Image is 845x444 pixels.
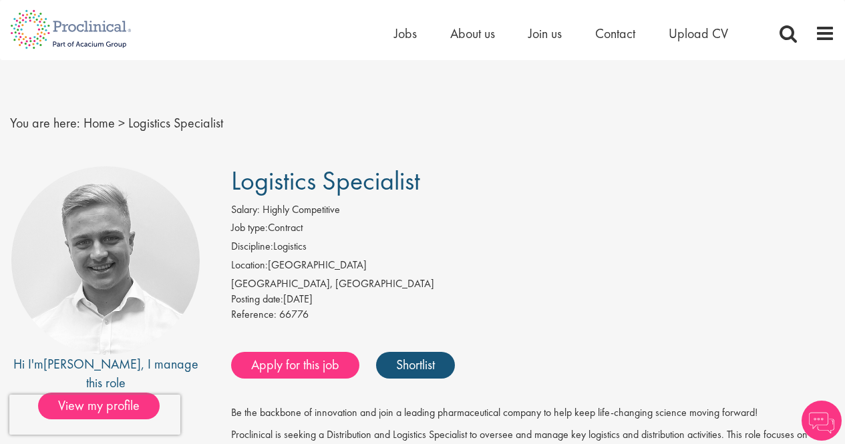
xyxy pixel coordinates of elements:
a: breadcrumb link [83,114,115,132]
label: Salary: [231,202,260,218]
a: Join us [528,25,562,42]
li: [GEOGRAPHIC_DATA] [231,258,835,276]
label: Reference: [231,307,277,322]
div: Hi I'm , I manage this role [10,355,201,393]
a: About us [450,25,495,42]
span: View my profile [38,393,160,419]
iframe: reCAPTCHA [9,395,180,435]
p: Be the backbone of innovation and join a leading pharmaceutical company to help keep life-changin... [231,405,835,421]
span: 66776 [279,307,309,321]
span: Highly Competitive [263,202,340,216]
a: Shortlist [376,352,455,379]
a: Apply for this job [231,352,359,379]
li: Logistics [231,239,835,258]
span: Logistics Specialist [231,164,420,198]
span: Logistics Specialist [128,114,223,132]
img: imeage of recruiter Joshua Bye [11,166,200,355]
a: [PERSON_NAME] [43,355,141,373]
span: Posting date: [231,292,283,306]
div: [GEOGRAPHIC_DATA], [GEOGRAPHIC_DATA] [231,276,835,292]
span: > [118,114,125,132]
a: Upload CV [669,25,728,42]
label: Job type: [231,220,268,236]
a: Contact [595,25,635,42]
img: Chatbot [802,401,842,441]
span: You are here: [10,114,80,132]
li: Contract [231,220,835,239]
a: Jobs [394,25,417,42]
label: Discipline: [231,239,273,254]
label: Location: [231,258,268,273]
div: [DATE] [231,292,835,307]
